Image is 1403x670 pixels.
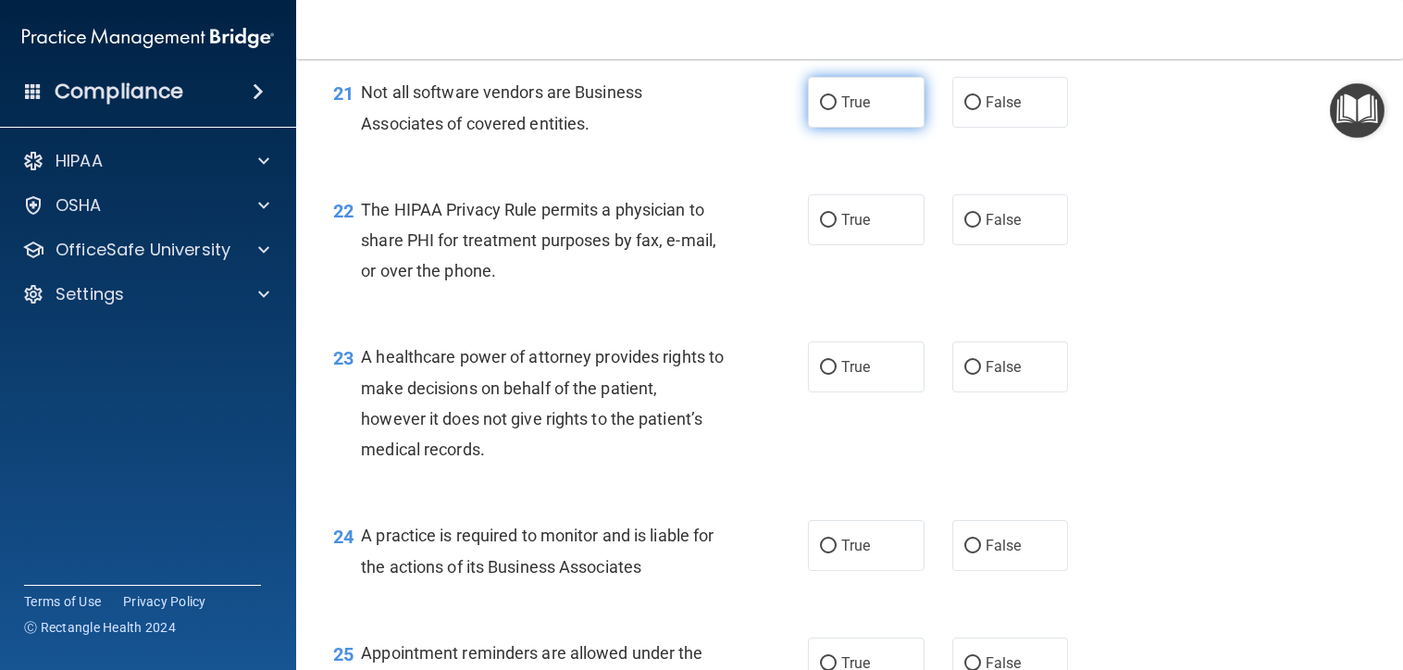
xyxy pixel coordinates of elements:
[964,96,981,110] input: False
[361,82,642,132] span: Not all software vendors are Business Associates of covered entities.
[22,19,274,56] img: PMB logo
[22,283,269,305] a: Settings
[24,592,101,611] a: Terms of Use
[333,526,354,548] span: 24
[22,194,269,217] a: OSHA
[964,214,981,228] input: False
[820,540,837,553] input: True
[986,211,1022,229] span: False
[56,194,102,217] p: OSHA
[964,540,981,553] input: False
[986,358,1022,376] span: False
[333,200,354,222] span: 22
[361,200,716,280] span: The HIPAA Privacy Rule permits a physician to share PHI for treatment purposes by fax, e-mail, or...
[820,96,837,110] input: True
[123,592,206,611] a: Privacy Policy
[361,526,714,576] span: A practice is required to monitor and is liable for the actions of its Business Associates
[986,537,1022,554] span: False
[1310,557,1381,627] iframe: Drift Widget Chat Controller
[964,361,981,375] input: False
[841,537,870,554] span: True
[56,283,124,305] p: Settings
[333,347,354,369] span: 23
[56,239,230,261] p: OfficeSafe University
[841,93,870,111] span: True
[986,93,1022,111] span: False
[820,361,837,375] input: True
[333,82,354,105] span: 21
[333,643,354,665] span: 25
[1330,83,1384,138] button: Open Resource Center
[820,214,837,228] input: True
[361,347,724,459] span: A healthcare power of attorney provides rights to make decisions on behalf of the patient, howeve...
[22,239,269,261] a: OfficeSafe University
[56,150,103,172] p: HIPAA
[24,618,176,637] span: Ⓒ Rectangle Health 2024
[841,211,870,229] span: True
[55,79,183,105] h4: Compliance
[841,358,870,376] span: True
[22,150,269,172] a: HIPAA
